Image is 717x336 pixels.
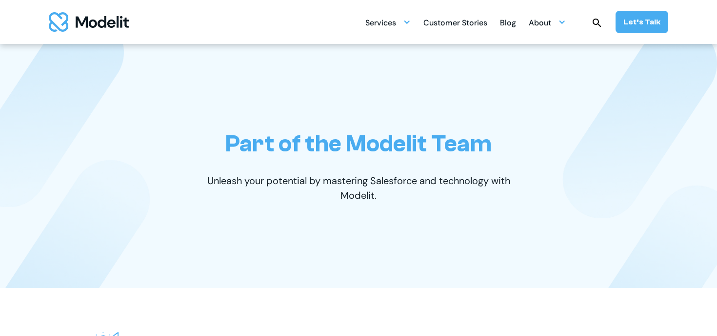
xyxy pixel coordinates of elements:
[49,12,129,32] a: home
[623,17,660,27] div: Let’s Talk
[365,13,411,32] div: Services
[423,14,487,33] div: Customer Stories
[225,130,492,158] h1: Part of the Modelit Team
[529,13,566,32] div: About
[616,11,668,33] a: Let’s Talk
[190,173,527,203] p: Unleash your potential by mastering Salesforce and technology with Modelit.
[529,14,551,33] div: About
[423,13,487,32] a: Customer Stories
[500,13,516,32] a: Blog
[49,12,129,32] img: modelit logo
[500,14,516,33] div: Blog
[365,14,396,33] div: Services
